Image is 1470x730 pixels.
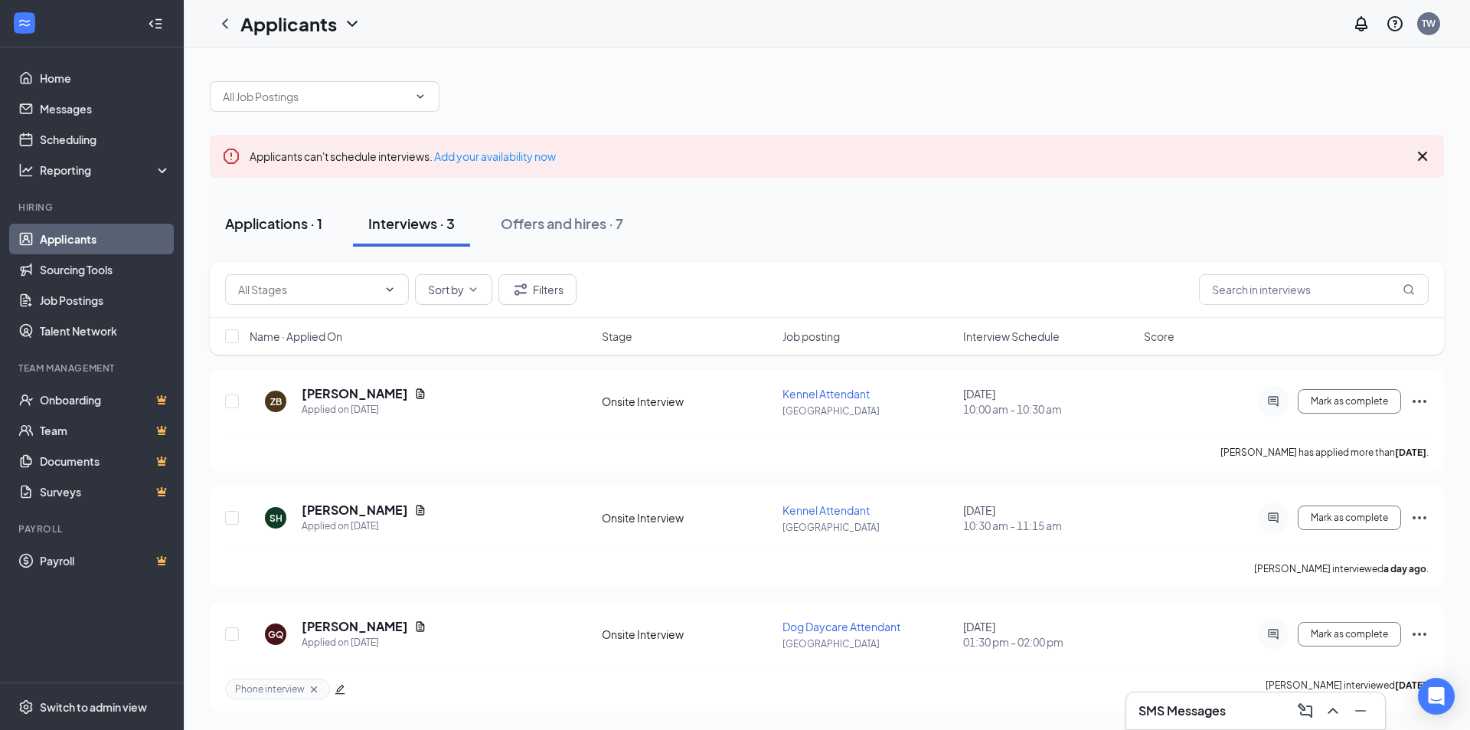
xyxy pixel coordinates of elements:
a: OnboardingCrown [40,385,171,415]
a: Talent Network [40,316,171,346]
span: Applicants can't schedule interviews. [250,149,556,163]
button: Mark as complete [1298,506,1401,530]
div: Onsite Interview [602,627,773,642]
svg: WorkstreamLogo [17,15,32,31]
button: ComposeMessage [1293,699,1318,723]
div: Offers and hires · 7 [501,214,623,233]
svg: ChevronLeft [216,15,234,33]
div: Reporting [40,162,171,178]
b: [DATE] [1395,447,1426,458]
div: ZB [270,395,282,408]
div: GQ [268,628,284,641]
input: Search in interviews [1199,274,1429,305]
svg: Cross [308,683,320,696]
div: Switch to admin view [40,699,147,715]
svg: Cross [1413,147,1432,165]
b: a day ago [1383,563,1426,575]
div: Applied on [DATE] [302,402,426,417]
a: Job Postings [40,285,171,316]
span: Mark as complete [1311,396,1388,407]
span: Stage [602,329,632,344]
svg: Error [222,147,240,165]
svg: ActiveChat [1264,628,1282,640]
svg: ChevronDown [467,283,479,296]
b: [DATE] [1395,679,1426,691]
span: Sort by [428,284,464,295]
a: Messages [40,93,171,124]
svg: ChevronDown [414,90,426,103]
svg: Document [414,620,426,633]
svg: Settings [18,699,34,715]
div: Onsite Interview [602,510,773,525]
span: Interview Schedule [963,329,1060,344]
a: Sourcing Tools [40,254,171,285]
svg: ActiveChat [1264,512,1282,524]
span: Score [1144,329,1174,344]
div: Applications · 1 [225,214,322,233]
svg: Ellipses [1410,509,1429,527]
span: Mark as complete [1311,512,1388,523]
svg: Document [414,504,426,516]
span: Name · Applied On [250,329,342,344]
a: Add your availability now [434,149,556,163]
span: 01:30 pm - 02:00 pm [963,634,1135,650]
div: Payroll [18,522,168,535]
h1: Applicants [240,11,337,37]
div: Open Intercom Messenger [1418,678,1455,715]
a: TeamCrown [40,415,171,446]
svg: Ellipses [1410,625,1429,643]
svg: Notifications [1352,15,1370,33]
button: Mark as complete [1298,622,1401,647]
a: SurveysCrown [40,476,171,507]
h5: [PERSON_NAME] [302,385,408,402]
div: Interviews · 3 [368,214,455,233]
div: [DATE] [963,619,1135,650]
a: Home [40,63,171,93]
p: [PERSON_NAME] has applied more than . [1220,446,1429,459]
button: Sort byChevronDown [415,274,492,305]
a: PayrollCrown [40,545,171,576]
div: Onsite Interview [602,394,773,409]
svg: ComposeMessage [1296,702,1315,720]
h5: [PERSON_NAME] [302,502,408,519]
a: Scheduling [40,124,171,155]
h5: [PERSON_NAME] [302,618,408,635]
button: ChevronUp [1321,699,1345,723]
span: 10:30 am - 11:15 am [963,518,1135,533]
div: Applied on [DATE] [302,635,426,650]
svg: Document [414,388,426,400]
svg: ChevronDown [343,15,361,33]
span: 10:00 am - 10:30 am [963,401,1135,417]
div: Hiring [18,201,168,214]
button: Mark as complete [1298,389,1401,414]
span: Dog Daycare Attendant [782,620,900,633]
svg: Collapse [148,16,163,31]
input: All Stages [238,281,377,298]
span: Mark as complete [1311,629,1388,640]
div: TW [1422,17,1436,30]
button: Minimize [1348,699,1373,723]
span: Phone interview [235,683,305,696]
span: Job posting [782,329,840,344]
input: All Job Postings [223,88,408,105]
div: [DATE] [963,502,1135,533]
p: [PERSON_NAME] interviewed . [1266,679,1429,699]
svg: ChevronDown [384,283,396,296]
svg: ChevronUp [1324,702,1342,720]
div: Applied on [DATE] [302,519,426,534]
p: [GEOGRAPHIC_DATA] [782,521,954,534]
svg: QuestionInfo [1386,15,1404,33]
div: [DATE] [963,386,1135,417]
span: Kennel Attendant [782,503,870,517]
span: edit [335,684,345,695]
div: Team Management [18,362,168,375]
a: DocumentsCrown [40,446,171,476]
p: [GEOGRAPHIC_DATA] [782,637,954,650]
span: Kennel Attendant [782,387,870,401]
a: Applicants [40,224,171,254]
p: [GEOGRAPHIC_DATA] [782,404,954,417]
div: SH [269,512,283,525]
svg: Minimize [1351,702,1370,720]
svg: Analysis [18,162,34,178]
